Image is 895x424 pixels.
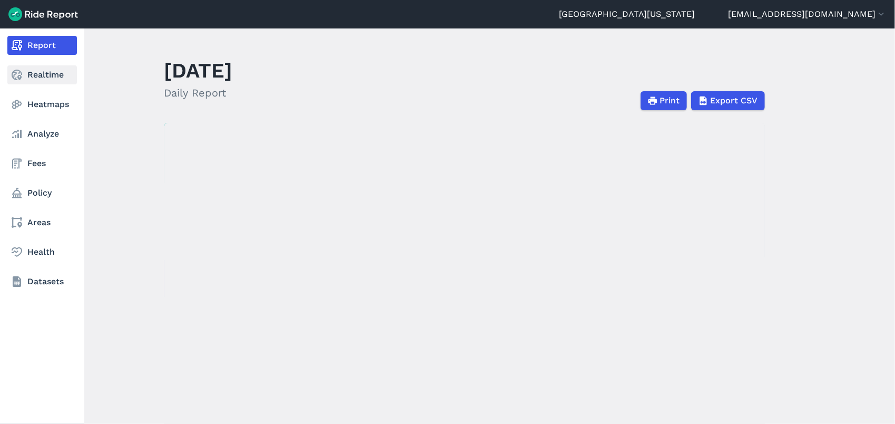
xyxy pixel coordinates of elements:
[641,91,687,110] button: Print
[164,56,233,85] h1: [DATE]
[7,65,77,84] a: Realtime
[7,95,77,114] a: Heatmaps
[7,124,77,143] a: Analyze
[7,36,77,55] a: Report
[8,7,78,21] img: Ride Report
[7,213,77,232] a: Areas
[7,154,77,173] a: Fees
[164,85,233,101] h2: Daily Report
[660,94,680,107] span: Print
[691,91,765,110] button: Export CSV
[7,272,77,291] a: Datasets
[7,184,77,203] a: Policy
[559,8,695,21] a: [GEOGRAPHIC_DATA][US_STATE]
[711,94,758,107] span: Export CSV
[728,8,887,21] button: [EMAIL_ADDRESS][DOMAIN_NAME]
[7,243,77,262] a: Health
